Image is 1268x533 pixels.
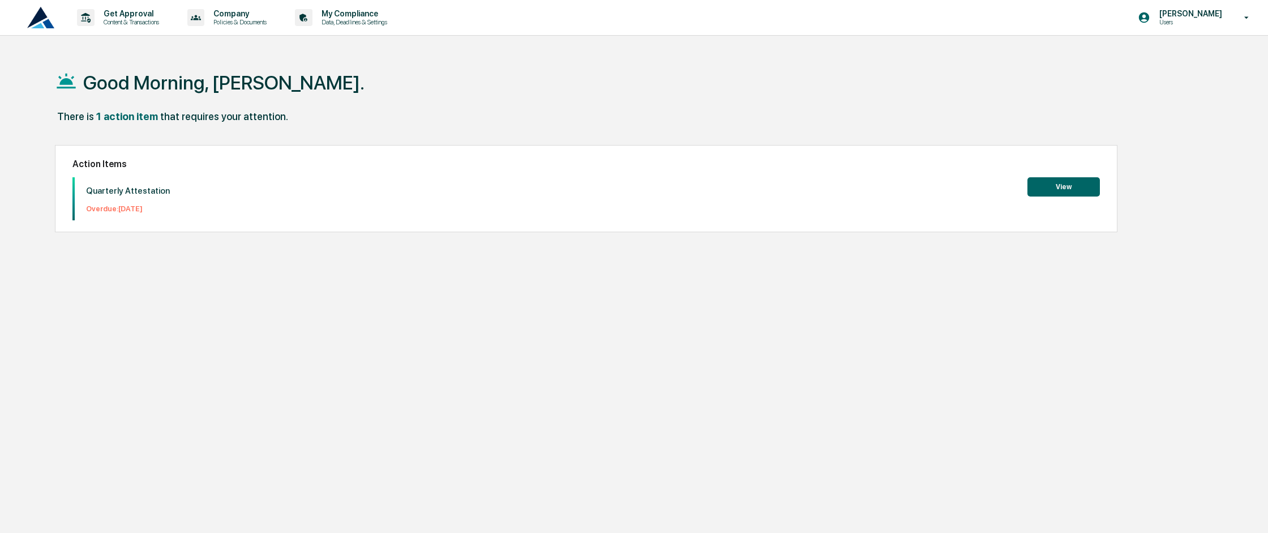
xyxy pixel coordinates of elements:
[72,159,1099,169] h2: Action Items
[1027,177,1100,197] button: View
[86,204,170,213] p: Overdue: [DATE]
[1150,9,1228,18] p: [PERSON_NAME]
[57,110,94,122] div: There is
[86,186,170,196] p: Quarterly Attestation
[83,71,365,94] h1: Good Morning, [PERSON_NAME].
[1150,18,1228,26] p: Users
[1027,181,1100,191] a: View
[96,110,158,122] div: 1 action item
[312,9,393,18] p: My Compliance
[160,110,288,122] div: that requires your attention.
[95,18,165,26] p: Content & Transactions
[95,9,165,18] p: Get Approval
[27,7,54,28] img: logo
[312,18,393,26] p: Data, Deadlines & Settings
[204,9,272,18] p: Company
[204,18,272,26] p: Policies & Documents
